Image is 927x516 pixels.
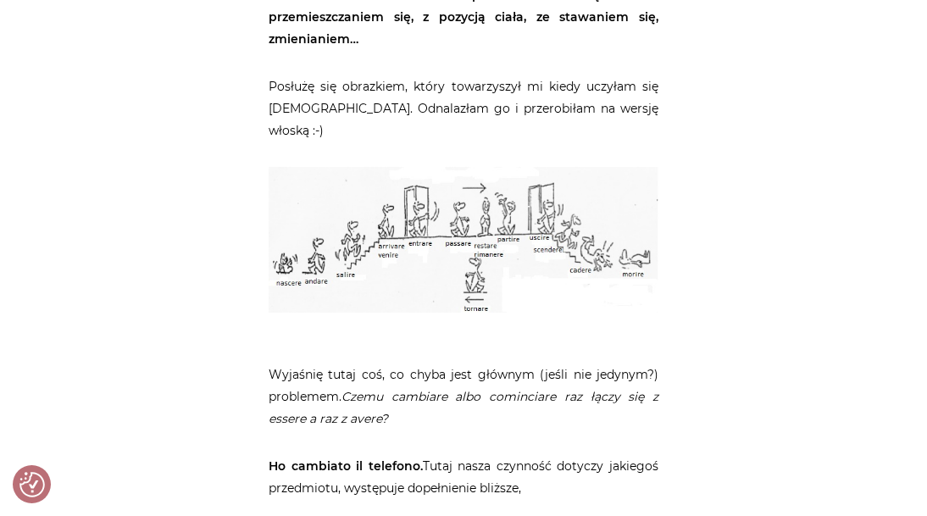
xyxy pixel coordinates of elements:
[269,389,658,426] em: Czemu cambiare albo cominciare raz łączy się z essere a raz z avere?
[19,472,45,497] img: Revisit consent button
[269,75,658,141] p: Posłużę się obrazkiem, który towarzyszył mi kiedy uczyłam się [DEMOGRAPHIC_DATA]. Odnalazłam go i...
[269,455,658,499] p: Tutaj nasza czynność dotyczy jakiegoś przedmiotu, występuje dopełnienie bliższe,
[269,458,423,474] strong: Ho cambiato il telefono.
[19,472,45,497] button: Preferencje co do zgód
[269,363,658,430] p: Wyjaśnię tutaj coś, co chyba jest głównym (jeśli nie jedynym?) problemem.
